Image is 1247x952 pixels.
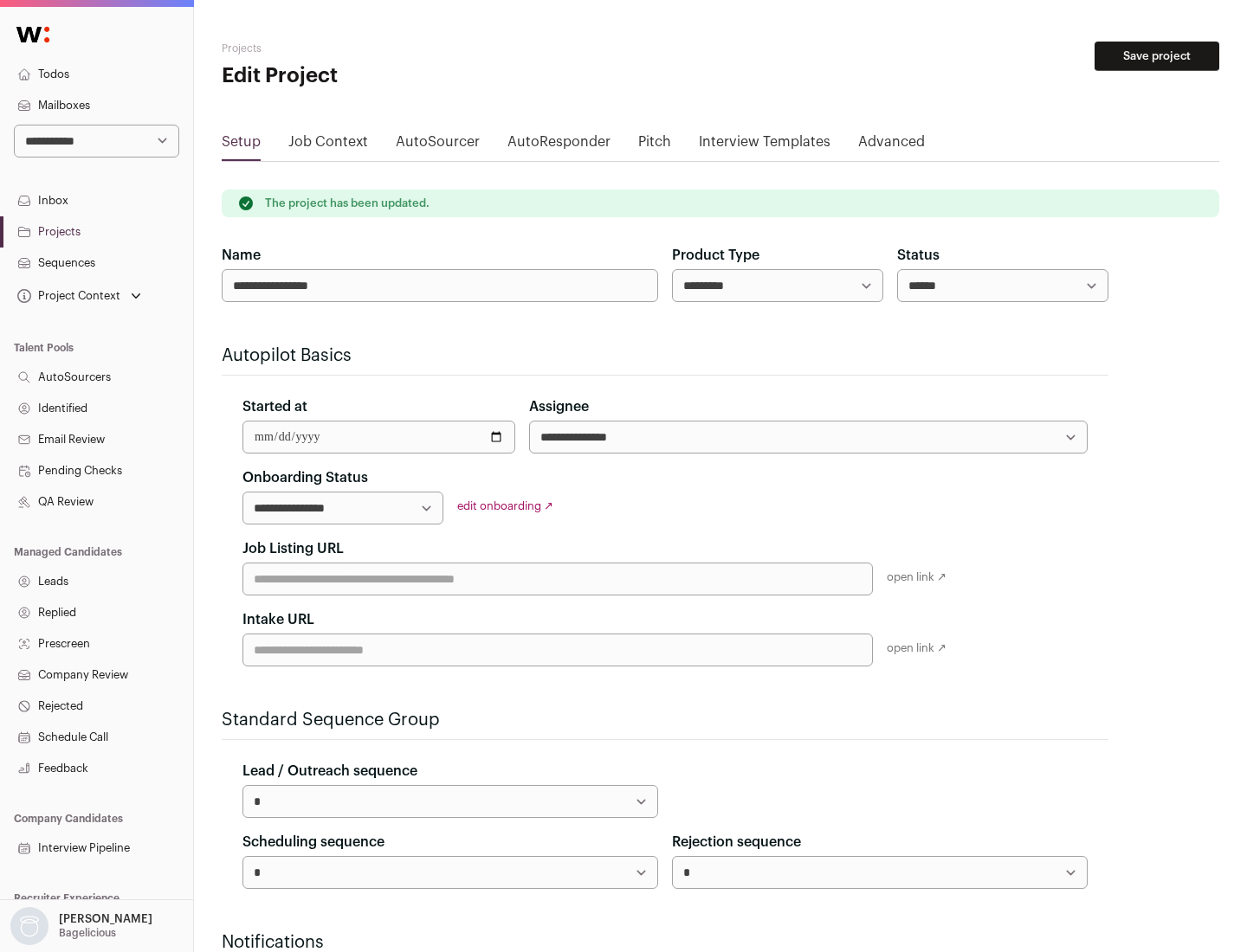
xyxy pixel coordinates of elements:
label: Started at [242,396,307,417]
label: Assignee [529,396,589,417]
button: Save project [1095,42,1219,71]
a: edit onboarding ↗ [457,500,553,511]
a: AutoResponder [507,132,611,159]
img: nopic.png [10,907,48,945]
label: Product Type [672,245,759,266]
label: Lead / Outreach sequence [242,761,417,782]
p: Bagelicious [59,926,116,940]
a: Job Context [288,132,368,159]
a: Advanced [858,132,925,159]
label: Intake URL [242,609,314,630]
h2: Projects [222,42,554,55]
h1: Edit Project [222,62,554,90]
label: Rejection sequence [672,832,801,852]
p: [PERSON_NAME] [59,912,152,926]
h2: Autopilot Basics [222,344,1108,368]
img: Wellfound [7,17,59,52]
label: Status [897,245,940,266]
a: AutoSourcer [396,132,480,159]
div: Project Context [14,289,120,303]
label: Scheduling sequence [242,832,384,852]
h2: Standard Sequence Group [222,708,1108,732]
label: Job Listing URL [242,538,344,559]
button: Open dropdown [7,907,156,945]
a: Setup [222,132,261,159]
p: The project has been updated. [265,196,430,210]
a: Interview Templates [699,132,830,159]
button: Open dropdown [14,284,145,308]
label: Name [222,245,261,266]
label: Onboarding Status [242,467,368,488]
a: Pitch [638,132,671,159]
